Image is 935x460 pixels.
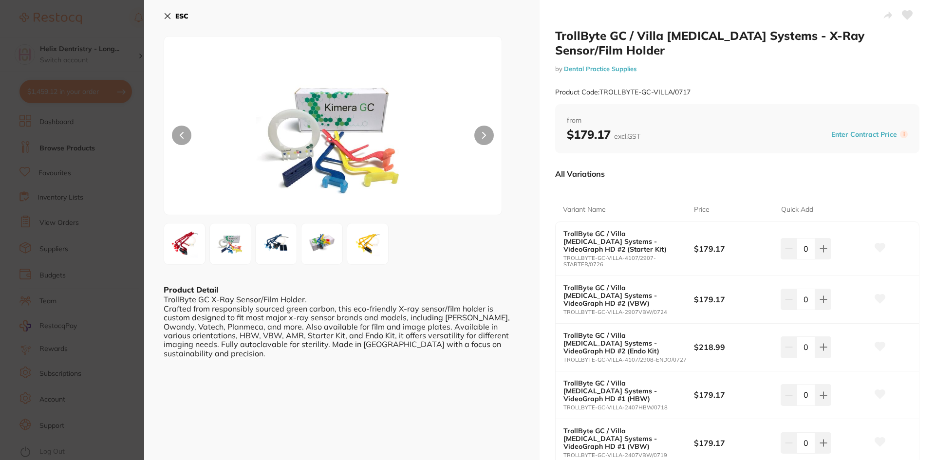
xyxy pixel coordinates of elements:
[563,230,681,253] b: TrollByte GC / Villa [MEDICAL_DATA] Systems - VideoGraph HD #2 (Starter Kit)
[563,379,681,403] b: TrollByte GC / Villa [MEDICAL_DATA] Systems - VideoGraph HD #1 (HBW)
[694,243,772,254] b: $179.17
[213,226,248,261] img: My0xLWpwZw
[555,88,691,96] small: Product Code: TROLLBYTE-GC-VILLA/0717
[563,255,694,268] small: TROLLBYTE-GC-VILLA-4107/2907-STARTER/0726
[563,205,606,215] p: Variant Name
[175,12,188,20] b: ESC
[694,205,710,215] p: Price
[563,405,694,411] small: TROLLBYTE-GC-VILLA-2407HBW/0718
[350,226,385,261] img: b3ItMS1qcGc
[164,285,218,294] b: Product Detail
[694,294,772,305] b: $179.17
[563,284,681,307] b: TrollByte GC / Villa [MEDICAL_DATA] Systems - VideoGraph HD #2 (VBW)
[900,130,908,138] label: i
[563,331,681,355] b: TrollByte GC / Villa [MEDICAL_DATA] Systems - VideoGraph HD #2 (Endo Kit)
[555,28,919,57] h2: TrollByte GC / Villa [MEDICAL_DATA] Systems - X-Ray Sensor/Film Holder
[828,130,900,139] button: Enter Contract Price
[304,226,339,261] img: anBn
[567,116,908,126] span: from
[164,8,188,24] button: ESC
[567,127,640,142] b: $179.17
[555,65,919,73] small: by
[563,452,694,459] small: TROLLBYTE-GC-VILLA-2407VBW/0719
[614,132,640,141] span: excl. GST
[563,427,681,450] b: TrollByte GC / Villa [MEDICAL_DATA] Systems - VideoGraph HD #1 (VBW)
[563,357,694,363] small: TROLLBYTE-GC-VILLA-4107/2908-ENDO/0727
[259,226,294,261] img: ci0xLWpwZw
[164,295,520,358] div: TrollByte GC X-Ray Sensor/Film Holder. Crafted from responsibly sourced green carbon, this eco-fr...
[694,438,772,448] b: $179.17
[555,169,605,179] p: All Variations
[167,226,202,261] img: Zw
[694,389,772,400] b: $179.17
[694,342,772,352] b: $218.99
[564,65,636,73] a: Dental Practice Supplies
[781,205,813,215] p: Quick Add
[563,309,694,315] small: TROLLBYTE-GC-VILLA-2907VBW/0724
[232,61,434,215] img: My0xLWpwZw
